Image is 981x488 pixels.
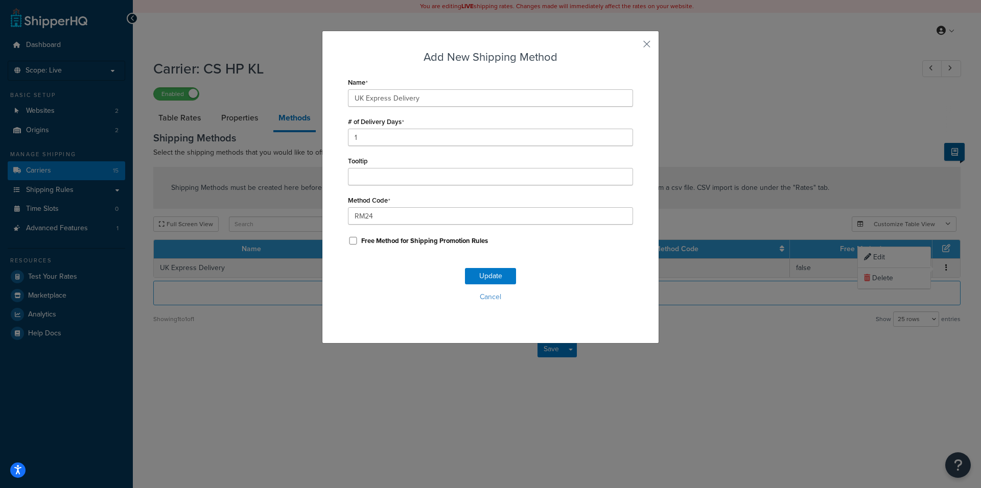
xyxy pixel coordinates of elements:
label: Tooltip [348,157,368,165]
button: Update [465,268,516,284]
label: Method Code [348,197,390,205]
label: Free Method for Shipping Promotion Rules [361,236,488,246]
button: Cancel [348,289,633,305]
h3: Add New Shipping Method [348,49,633,65]
label: # of Delivery Days [348,118,404,126]
label: Name [348,79,368,87]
